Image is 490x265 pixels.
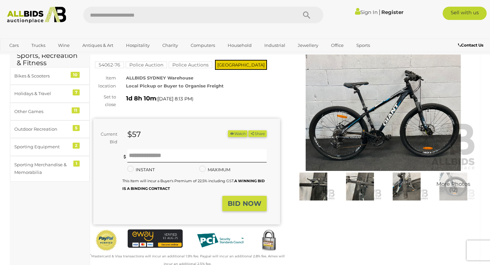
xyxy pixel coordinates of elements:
[122,40,154,51] a: Hospitality
[126,75,193,80] strong: ALLBIDS SYDNEY Warehouse
[10,138,90,156] a: Sporting Equipment 2
[292,173,335,200] img: Giant 27.5'' ATX Bike
[73,161,80,167] div: 1
[97,48,278,56] h1: Giant 27.5'' ATX Bike
[17,52,83,66] h2: Sports, Recreation & Fitness
[10,156,90,182] a: Sporting Merchandise & Memorabilia 1
[156,96,193,101] span: ( )
[14,108,69,115] div: Other Games
[385,173,428,200] img: Giant 27.5'' ATX Bike
[260,40,290,51] a: Industrial
[126,83,224,88] strong: Local Pickup or Buyer to Organise Freight
[199,166,230,174] label: MAXIMUM
[193,229,248,251] img: PCI DSS compliant
[458,43,483,48] b: Contact Us
[126,95,156,102] strong: 1d 8h 10m
[443,7,487,20] a: Sell with us
[381,9,403,15] a: Register
[432,173,475,200] img: Giant 27.5'' ATX Bike
[14,161,69,177] div: Sporting Merchandise & Memorabilia
[73,89,80,95] div: 7
[72,107,80,113] div: 11
[223,40,256,51] a: Household
[14,72,69,80] div: Bikes & Scooters
[73,125,80,131] div: 5
[379,8,380,16] span: |
[352,40,374,51] a: Sports
[95,62,124,67] a: 54062-76
[186,40,219,51] a: Computers
[10,67,90,85] a: Bikes & Scooters 10
[93,130,122,146] div: Current Bid
[458,42,485,49] a: Contact Us
[88,74,121,90] div: Item location
[54,40,74,51] a: Wine
[169,62,212,67] a: Police Auctions
[258,229,280,252] img: Secured by Rapid SSL
[14,125,69,133] div: Outdoor Recreation
[158,40,182,51] a: Charity
[228,130,247,137] button: Watch
[4,7,70,23] img: Allbids.com.au
[127,130,141,139] strong: $57
[14,143,69,151] div: Sporting Equipment
[88,93,121,109] div: Set to close
[10,120,90,138] a: Outdoor Recreation 5
[73,143,80,149] div: 2
[290,51,477,171] img: Giant 27.5'' ATX Bike
[10,103,90,120] a: Other Games 11
[293,40,323,51] a: Jewellery
[222,196,267,211] button: BID NOW
[228,199,261,207] strong: BID NOW
[228,130,247,137] li: Watch this item
[27,40,50,51] a: Trucks
[10,85,90,102] a: Holidays & Travel 7
[355,9,378,15] a: Sign In
[127,166,155,174] label: INSTANT
[14,90,69,97] div: Holidays & Travel
[215,60,267,70] span: [GEOGRAPHIC_DATA]
[432,173,475,200] a: More Photos(12)
[95,229,118,251] img: Official PayPal Seal
[71,72,80,78] div: 10
[248,130,267,137] button: Share
[78,40,118,51] a: Antiques & Art
[122,179,265,191] small: This Item will incur a Buyer's Premium of 22.5% including GST.
[5,51,61,62] a: [GEOGRAPHIC_DATA]
[128,229,183,248] img: eWAY Payment Gateway
[5,40,23,51] a: Cars
[290,7,323,23] button: Search
[126,62,167,67] a: Police Auction
[436,181,470,193] span: More Photos (12)
[338,173,382,200] img: Giant 27.5'' ATX Bike
[327,40,348,51] a: Office
[158,96,192,102] span: [DATE] 8:13 PM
